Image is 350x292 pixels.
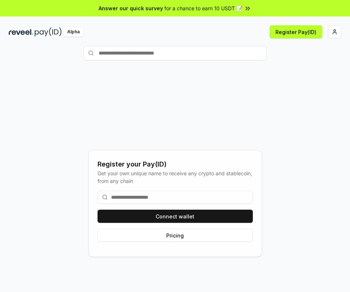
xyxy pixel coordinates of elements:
img: pay_id [35,27,62,37]
div: Register your Pay(ID) [98,159,253,169]
button: Pricing [98,229,253,242]
button: Connect wallet [98,210,253,223]
span: Answer our quick survey [99,4,163,12]
button: Register Pay(ID) [270,25,322,38]
div: Get your own unique name to receive any crypto and stablecoin, from any chain [98,169,253,185]
div: Alpha [63,27,84,37]
img: reveel_dark [9,27,33,37]
span: for a chance to earn 10 USDT 📝 [164,4,243,12]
